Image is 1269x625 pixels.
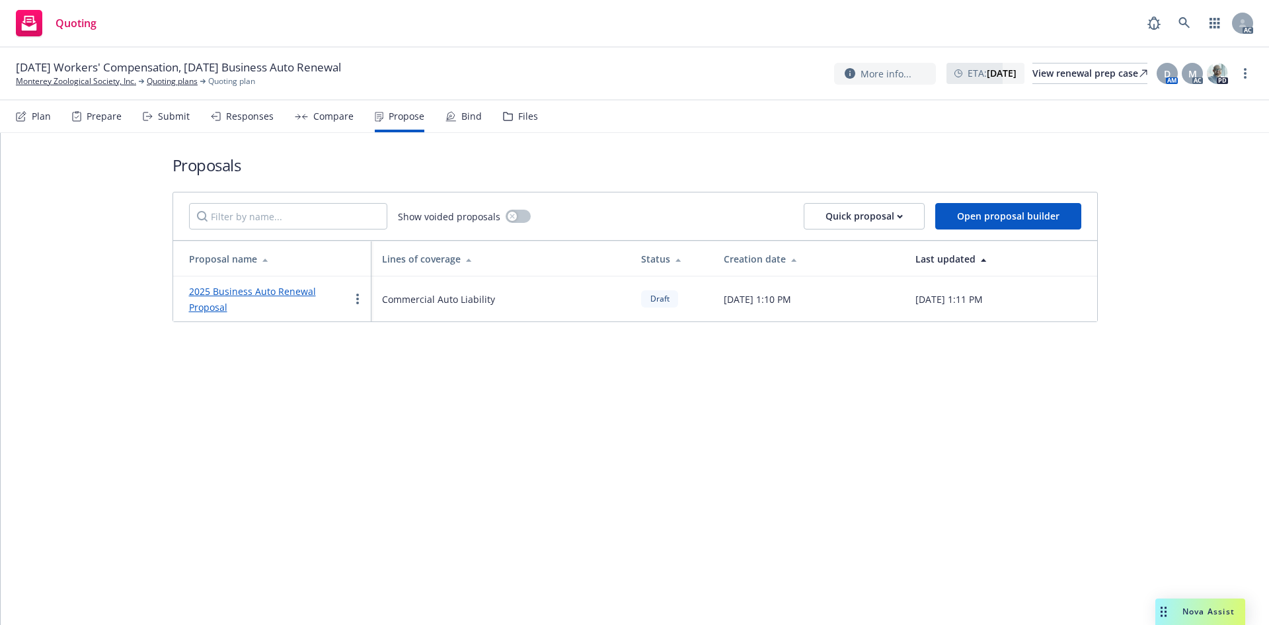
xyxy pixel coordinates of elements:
[1155,599,1172,625] div: Drag to move
[1188,67,1197,81] span: M
[641,252,703,266] div: Status
[1207,63,1228,84] img: photo
[1164,67,1171,81] span: D
[826,204,903,229] div: Quick proposal
[724,252,894,266] div: Creation date
[804,203,925,229] button: Quick proposal
[1182,606,1235,617] span: Nova Assist
[189,203,387,229] input: Filter by name...
[518,111,538,122] div: Files
[1141,10,1167,36] a: Report a Bug
[915,252,1086,266] div: Last updated
[173,154,1098,176] h1: Proposals
[987,67,1017,79] strong: [DATE]
[16,60,341,75] span: [DATE] Workers' Compensation, [DATE] Business Auto Renewal
[1032,63,1147,83] div: View renewal prep case
[389,111,424,122] div: Propose
[646,293,673,305] span: Draft
[935,203,1081,229] button: Open proposal builder
[189,252,361,266] div: Proposal name
[147,75,198,87] a: Quoting plans
[11,5,102,42] a: Quoting
[56,18,96,28] span: Quoting
[382,252,621,266] div: Lines of coverage
[724,292,791,306] span: [DATE] 1:10 PM
[158,111,190,122] div: Submit
[16,75,136,87] a: Monterey Zoological Society, Inc.
[87,111,122,122] div: Prepare
[861,67,911,81] span: More info...
[1202,10,1228,36] a: Switch app
[313,111,354,122] div: Compare
[382,292,495,306] span: Commercial Auto Liability
[1237,65,1253,81] a: more
[461,111,482,122] div: Bind
[957,210,1059,222] span: Open proposal builder
[208,75,255,87] span: Quoting plan
[226,111,274,122] div: Responses
[1155,599,1245,625] button: Nova Assist
[32,111,51,122] div: Plan
[398,210,500,224] span: Show voided proposals
[189,285,316,313] a: 2025 Business Auto Renewal Proposal
[1032,63,1147,84] a: View renewal prep case
[1171,10,1198,36] a: Search
[350,291,365,307] a: more
[968,66,1017,80] span: ETA :
[915,292,983,306] span: [DATE] 1:11 PM
[834,63,936,85] button: More info...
